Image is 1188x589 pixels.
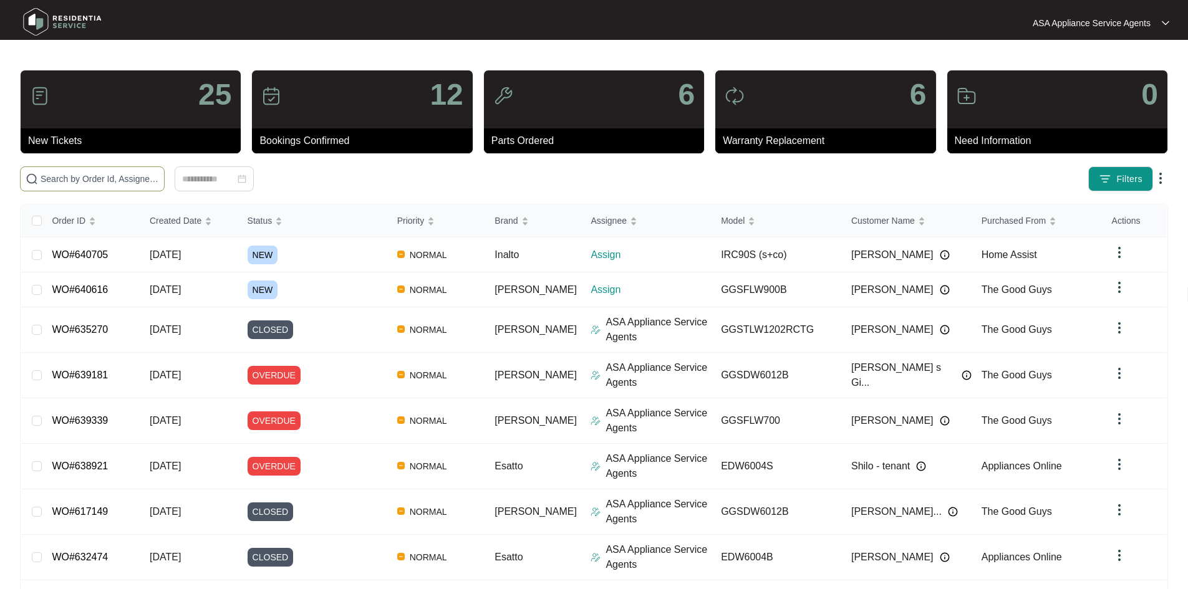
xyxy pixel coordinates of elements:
[723,133,935,148] p: Warranty Replacement
[387,204,485,237] th: Priority
[259,133,472,148] p: Bookings Confirmed
[591,461,601,471] img: Assigner Icon
[711,204,841,237] th: Model
[940,325,950,335] img: Info icon
[405,459,452,474] span: NORMAL
[150,214,201,227] span: Created Date
[606,360,711,390] p: ASA Appliance Service Agents
[41,172,159,186] input: Search by Order Id, Assignee Name, Customer Name, Brand and Model
[1102,204,1167,237] th: Actions
[711,353,841,398] td: GGSDW6012B
[851,214,915,227] span: Customer Name
[982,506,1052,517] span: The Good Guys
[495,506,577,517] span: [PERSON_NAME]
[150,415,181,426] span: [DATE]
[150,370,181,380] span: [DATE]
[28,133,241,148] p: New Tickets
[42,204,140,237] th: Order ID
[248,320,294,339] span: CLOSED
[248,366,301,385] span: OVERDUE
[982,370,1052,380] span: The Good Guys
[485,204,581,237] th: Brand
[405,550,452,565] span: NORMAL
[591,247,711,262] p: Assign
[30,86,50,106] img: icon
[248,457,301,476] span: OVERDUE
[248,548,294,567] span: CLOSED
[851,413,934,428] span: [PERSON_NAME]
[150,284,181,295] span: [DATE]
[248,411,301,430] span: OVERDUE
[851,550,934,565] span: [PERSON_NAME]
[397,285,405,293] img: Vercel Logo
[26,173,38,185] img: search-icon
[982,461,1062,471] span: Appliances Online
[150,249,181,260] span: [DATE]
[150,552,181,562] span: [DATE]
[957,86,977,106] img: icon
[52,552,108,562] a: WO#632474
[948,507,958,517] img: Info icon
[581,204,711,237] th: Assignee
[910,80,927,110] p: 6
[940,250,950,260] img: Info icon
[52,506,108,517] a: WO#617149
[1099,173,1111,185] img: filter icon
[851,504,942,519] span: [PERSON_NAME]...
[140,204,238,237] th: Created Date
[606,542,711,572] p: ASA Appliance Service Agents
[982,552,1062,562] span: Appliances Online
[851,247,934,262] span: [PERSON_NAME]
[405,282,452,297] span: NORMAL
[495,415,577,426] span: [PERSON_NAME]
[52,370,108,380] a: WO#639181
[397,416,405,424] img: Vercel Logo
[1033,17,1151,29] p: ASA Appliance Service Agents
[851,282,934,297] span: [PERSON_NAME]
[851,322,934,337] span: [PERSON_NAME]
[52,461,108,471] a: WO#638921
[955,133,1167,148] p: Need Information
[982,324,1052,335] span: The Good Guys
[711,272,841,307] td: GGSFLW900B
[972,204,1102,237] th: Purchased From
[52,249,108,260] a: WO#640705
[397,507,405,515] img: Vercel Logo
[405,322,452,337] span: NORMAL
[606,315,711,345] p: ASA Appliance Service Agents
[198,80,231,110] p: 25
[916,461,926,471] img: Info icon
[52,324,108,335] a: WO#635270
[493,86,513,106] img: icon
[1112,411,1127,426] img: dropdown arrow
[711,237,841,272] td: IRC90S (s+co)
[248,214,273,227] span: Status
[1112,502,1127,517] img: dropdown arrow
[397,251,405,258] img: Vercel Logo
[405,247,452,262] span: NORMAL
[495,284,577,295] span: [PERSON_NAME]
[1162,20,1169,26] img: dropdown arrow
[962,370,972,380] img: Info icon
[495,214,518,227] span: Brand
[1112,457,1127,472] img: dropdown arrow
[1112,548,1127,563] img: dropdown arrow
[397,325,405,333] img: Vercel Logo
[1116,173,1142,186] span: Filters
[1088,166,1153,191] button: filter iconFilters
[248,280,278,299] span: NEW
[721,214,745,227] span: Model
[150,324,181,335] span: [DATE]
[711,398,841,444] td: GGSFLW700
[405,413,452,428] span: NORMAL
[591,282,711,297] p: Assign
[495,324,577,335] span: [PERSON_NAME]
[19,3,106,41] img: residentia service logo
[940,552,950,562] img: Info icon
[982,284,1052,295] span: The Good Guys
[397,214,425,227] span: Priority
[711,535,841,580] td: EDW6004B
[725,86,745,106] img: icon
[52,214,85,227] span: Order ID
[606,451,711,481] p: ASA Appliance Service Agents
